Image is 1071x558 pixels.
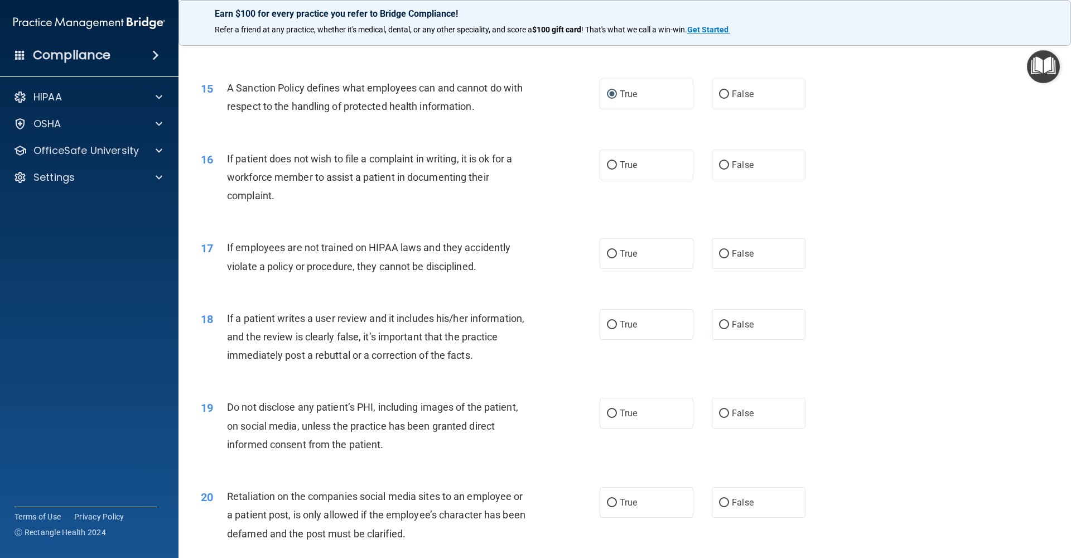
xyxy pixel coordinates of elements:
[33,171,75,184] p: Settings
[201,490,213,504] span: 20
[732,89,754,99] span: False
[13,90,162,104] a: HIPAA
[732,248,754,259] span: False
[227,153,512,201] span: If patient does not wish to file a complaint in writing, it is ok for a workforce member to assis...
[687,25,730,34] a: Get Started
[620,89,637,99] span: True
[227,312,524,361] span: If a patient writes a user review and it includes his/her information, and the review is clearly ...
[620,408,637,419] span: True
[227,401,518,450] span: Do not disclose any patient’s PHI, including images of the patient, on social media, unless the p...
[13,117,162,131] a: OSHA
[607,90,617,99] input: True
[215,8,1035,19] p: Earn $100 for every practice you refer to Bridge Compliance!
[732,319,754,330] span: False
[607,250,617,258] input: True
[581,25,687,34] span: ! That's what we call a win-win.
[607,499,617,507] input: True
[227,242,510,272] span: If employees are not trained on HIPAA laws and they accidently violate a policy or procedure, the...
[201,401,213,415] span: 19
[620,497,637,508] span: True
[719,499,729,507] input: False
[74,511,124,522] a: Privacy Policy
[201,242,213,255] span: 17
[33,47,110,63] h4: Compliance
[227,490,525,539] span: Retaliation on the companies social media sites to an employee or a patient post, is only allowed...
[227,82,523,112] span: A Sanction Policy defines what employees can and cannot do with respect to the handling of protec...
[201,82,213,95] span: 15
[607,161,617,170] input: True
[33,144,139,157] p: OfficeSafe University
[607,321,617,329] input: True
[719,90,729,99] input: False
[719,321,729,329] input: False
[532,25,581,34] strong: $100 gift card
[732,497,754,508] span: False
[1027,50,1060,83] button: Open Resource Center
[687,25,729,34] strong: Get Started
[732,160,754,170] span: False
[15,511,61,522] a: Terms of Use
[732,408,754,419] span: False
[620,160,637,170] span: True
[13,171,162,184] a: Settings
[719,410,729,418] input: False
[13,144,162,157] a: OfficeSafe University
[620,319,637,330] span: True
[15,527,106,538] span: Ⓒ Rectangle Health 2024
[13,12,165,34] img: PMB logo
[201,153,213,166] span: 16
[201,312,213,326] span: 18
[719,161,729,170] input: False
[620,248,637,259] span: True
[33,90,62,104] p: HIPAA
[215,25,532,34] span: Refer a friend at any practice, whether it's medical, dental, or any other speciality, and score a
[33,117,61,131] p: OSHA
[719,250,729,258] input: False
[607,410,617,418] input: True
